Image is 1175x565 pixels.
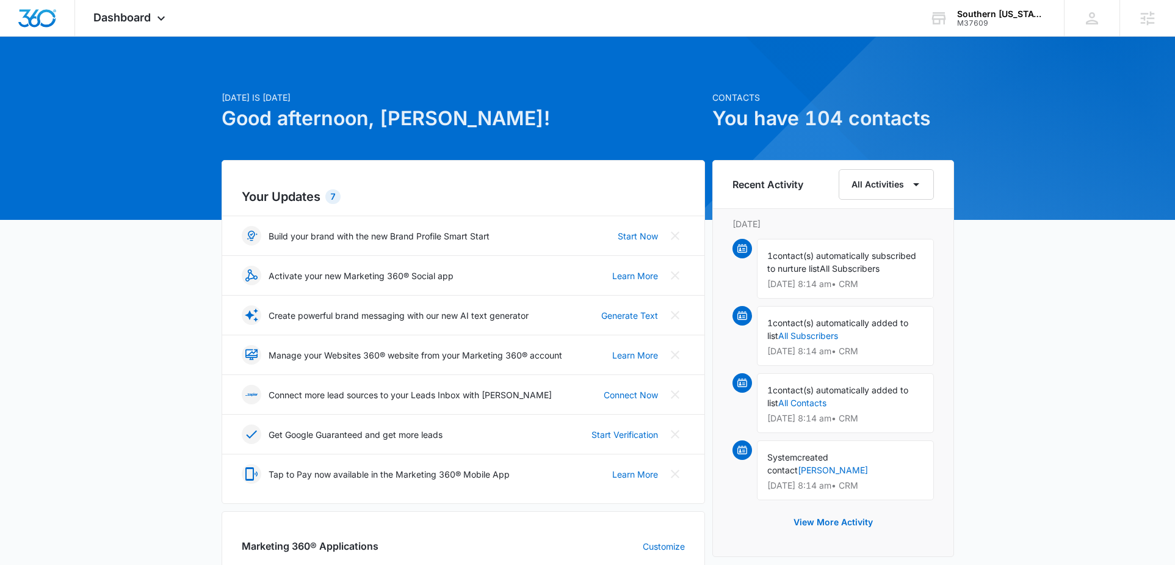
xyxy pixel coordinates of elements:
button: View More Activity [781,508,885,537]
p: Get Google Guaranteed and get more leads [269,428,443,441]
a: Learn More [612,468,658,481]
p: Manage your Websites 360® website from your Marketing 360® account [269,349,562,362]
p: Connect more lead sources to your Leads Inbox with [PERSON_NAME] [269,388,552,401]
a: Learn More [612,269,658,282]
span: contact(s) automatically added to list [767,318,908,341]
button: Close [665,266,685,285]
button: Close [665,425,685,444]
a: Start Verification [591,428,658,441]
p: [DATE] 8:14 am • CRM [767,280,924,288]
span: System [767,452,797,462]
a: [PERSON_NAME] [798,465,868,475]
h1: You have 104 contacts [712,104,954,133]
p: Tap to Pay now available in the Marketing 360® Mobile App [269,468,510,481]
p: Build your brand with the new Brand Profile Smart Start [269,230,490,242]
a: All Contacts [778,398,826,408]
a: Generate Text [601,309,658,322]
p: [DATE] 8:14 am • CRM [767,414,924,423]
p: [DATE] 8:14 am • CRM [767,481,924,490]
p: [DATE] is [DATE] [222,91,705,104]
a: Start Now [618,230,658,242]
a: All Subscribers [778,330,838,341]
span: contact(s) automatically subscribed to nurture list [767,250,916,274]
span: 1 [767,385,773,395]
p: [DATE] 8:14 am • CRM [767,347,924,355]
a: Customize [643,540,685,553]
a: Learn More [612,349,658,362]
div: account name [957,9,1046,19]
span: 1 [767,250,773,261]
p: Create powerful brand messaging with our new AI text generator [269,309,529,322]
button: Close [665,305,685,325]
a: Connect Now [604,388,658,401]
span: Dashboard [93,11,151,24]
span: 1 [767,318,773,328]
h6: Recent Activity [732,177,803,192]
h2: Your Updates [242,188,685,206]
button: Close [665,464,685,484]
span: All Subscribers [820,263,880,274]
div: 7 [325,189,341,204]
p: Activate your new Marketing 360® Social app [269,269,454,282]
p: [DATE] [732,217,934,230]
div: account id [957,19,1046,27]
button: Close [665,385,685,404]
button: Close [665,345,685,365]
h1: Good afternoon, [PERSON_NAME]! [222,104,705,133]
button: Close [665,226,685,246]
span: contact(s) automatically added to list [767,385,908,408]
button: All Activities [839,169,934,200]
h2: Marketing 360® Applications [242,539,378,553]
p: Contacts [712,91,954,104]
span: created contact [767,452,828,475]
